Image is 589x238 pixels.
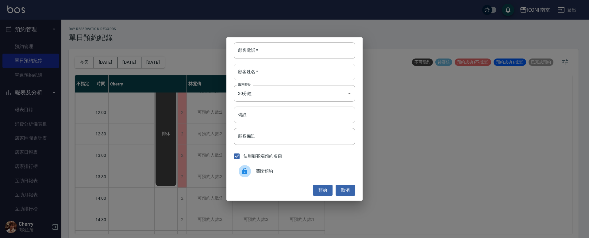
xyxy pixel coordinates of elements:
button: 取消 [336,185,355,196]
div: 關閉預約 [234,163,355,180]
span: 關閉預約 [256,168,350,174]
label: 服務時長 [238,82,251,87]
span: 佔用顧客端預約名額 [243,153,282,159]
button: 預約 [313,185,333,196]
div: 30分鐘 [234,85,355,102]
